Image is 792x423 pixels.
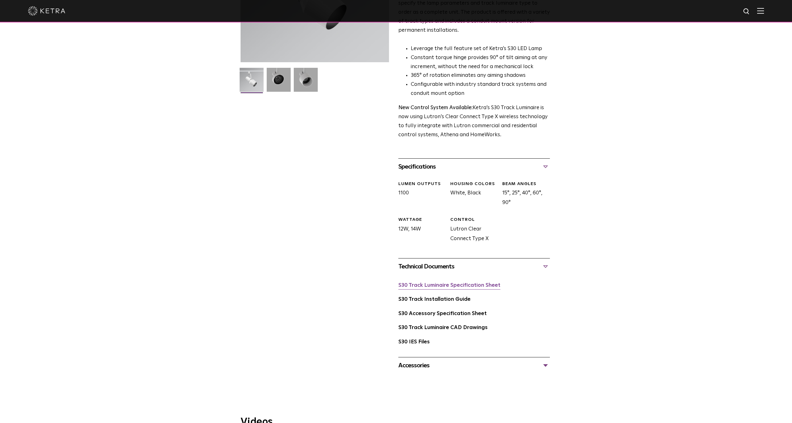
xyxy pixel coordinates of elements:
div: Lutron Clear Connect Type X [446,217,498,244]
img: 3b1b0dc7630e9da69e6b [267,68,291,96]
div: 1100 [394,181,446,208]
div: Accessories [398,360,550,370]
img: 9e3d97bd0cf938513d6e [294,68,318,96]
div: Specifications [398,162,550,172]
li: Constant torque hinge provides 90° of tilt aiming at any increment, without the need for a mechan... [411,53,550,72]
div: WATTAGE [398,217,446,223]
div: 15°, 25°, 40°, 60°, 90° [498,181,550,208]
div: White, Black [446,181,498,208]
img: search icon [743,8,751,16]
a: S30 Accessory Specification Sheet [398,311,487,316]
div: BEAM ANGLES [502,181,550,187]
li: Configurable with industry standard track systems and conduit mount option [411,80,550,98]
a: S30 Track Luminaire Specification Sheet [398,283,500,288]
strong: New Control System Available: [398,105,473,110]
div: Technical Documents [398,262,550,272]
li: Leverage the full feature set of Ketra’s S30 LED Lamp [411,44,550,53]
img: S30-Track-Luminaire-2021-Web-Square [240,68,264,96]
p: Ketra’s S30 Track Luminaire is now using Lutron’s Clear Connect Type X wireless technology to ful... [398,104,550,140]
div: 12W, 14W [394,217,446,244]
li: 365° of rotation eliminates any aiming shadows [411,71,550,80]
div: LUMEN OUTPUTS [398,181,446,187]
a: S30 Track Installation Guide [398,297,471,302]
img: Hamburger%20Nav.svg [757,8,764,14]
a: S30 IES Files [398,339,430,345]
img: ketra-logo-2019-white [28,6,65,16]
div: CONTROL [450,217,498,223]
a: S30 Track Luminaire CAD Drawings [398,325,488,330]
div: HOUSING COLORS [450,181,498,187]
